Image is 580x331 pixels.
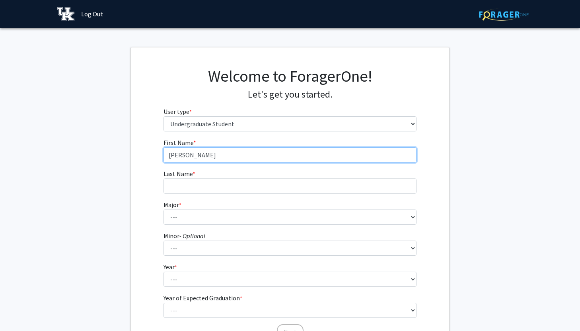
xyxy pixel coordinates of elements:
i: - Optional [179,232,205,240]
h1: Welcome to ForagerOne! [163,67,417,86]
label: Year [163,262,177,272]
h4: Let's get you started. [163,89,417,100]
span: Last Name [163,170,193,178]
img: University of Kentucky Logo [57,7,74,21]
iframe: Chat [6,295,34,325]
label: User type [163,107,192,116]
label: Minor [163,231,205,241]
img: ForagerOne Logo [479,8,529,21]
label: Year of Expected Graduation [163,293,242,303]
label: Major [163,200,181,210]
span: First Name [163,139,193,147]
